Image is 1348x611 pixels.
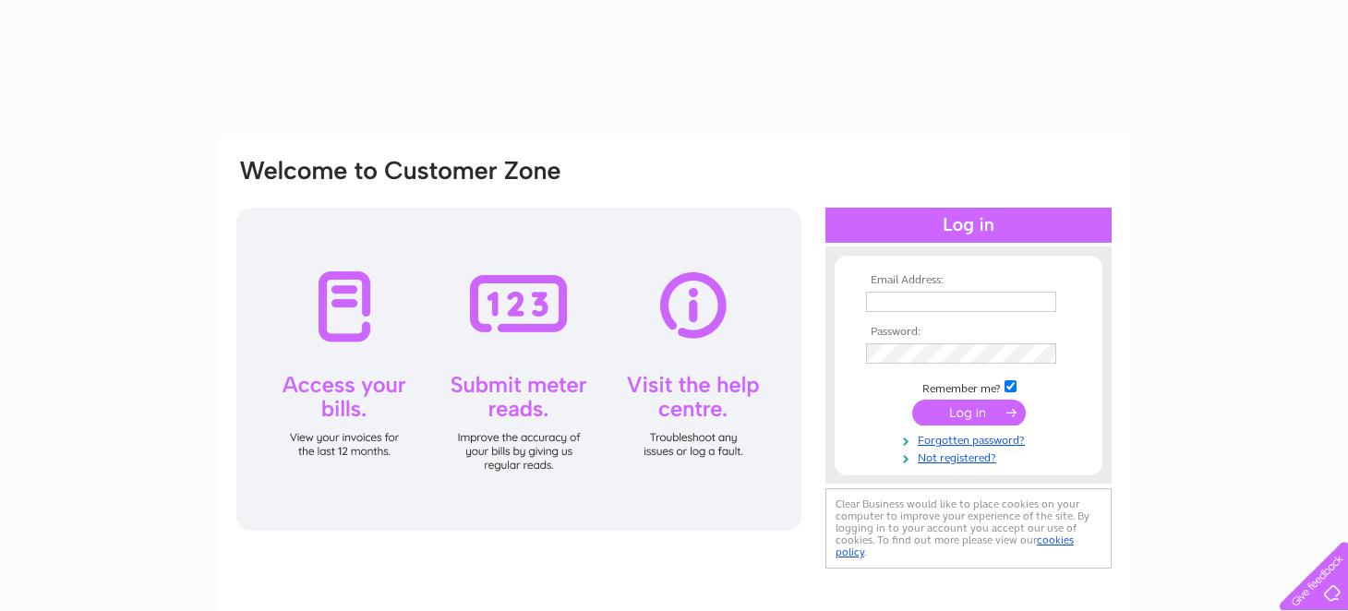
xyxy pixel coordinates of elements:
[861,326,1076,339] th: Password:
[912,400,1026,425] input: Submit
[866,448,1076,465] a: Not registered?
[861,377,1076,396] td: Remember me?
[825,488,1112,569] div: Clear Business would like to place cookies on your computer to improve your experience of the sit...
[866,430,1076,448] a: Forgotten password?
[836,533,1074,558] a: cookies policy
[861,274,1076,287] th: Email Address:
